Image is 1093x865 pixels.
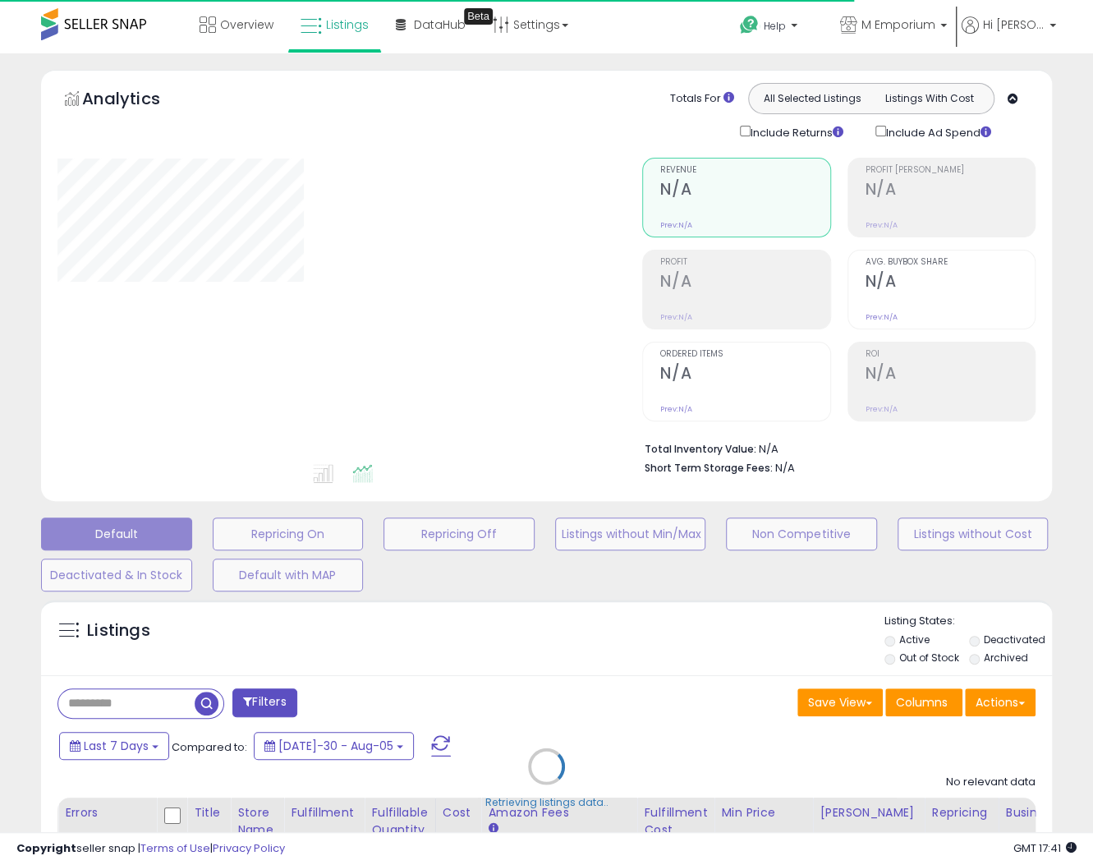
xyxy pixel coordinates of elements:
span: Profit [PERSON_NAME] [866,166,1035,175]
button: Non Competitive [726,518,877,550]
small: Prev: N/A [660,312,692,322]
button: Default with MAP [213,559,364,591]
span: Listings [326,16,369,33]
a: Hi [PERSON_NAME] [962,16,1056,53]
i: Get Help [739,15,760,35]
small: Prev: N/A [866,312,898,322]
button: Deactivated & In Stock [41,559,192,591]
button: Repricing Off [383,518,535,550]
li: N/A [645,438,1023,458]
h2: N/A [866,364,1035,386]
span: ROI [866,350,1035,359]
h2: N/A [866,272,1035,294]
div: Totals For [670,91,734,107]
span: Avg. Buybox Share [866,258,1035,267]
div: Include Ad Spend [863,122,1017,141]
small: Prev: N/A [866,220,898,230]
b: Total Inventory Value: [645,442,756,456]
span: Help [764,19,786,33]
small: Prev: N/A [866,404,898,414]
h2: N/A [660,272,829,294]
span: Ordered Items [660,350,829,359]
h2: N/A [866,180,1035,202]
span: Profit [660,258,829,267]
button: Repricing On [213,518,364,550]
button: Default [41,518,192,550]
h2: N/A [660,180,829,202]
span: Revenue [660,166,829,175]
button: Listings without Cost [898,518,1049,550]
div: seller snap | | [16,841,285,857]
span: Overview [220,16,273,33]
span: N/A [775,460,795,476]
strong: Copyright [16,840,76,856]
h2: N/A [660,364,829,386]
span: DataHub [414,16,466,33]
span: Hi [PERSON_NAME] [983,16,1045,33]
div: Retrieving listings data.. [485,795,608,810]
h5: Analytics [82,87,192,114]
button: Listings With Cost [870,88,989,109]
div: Include Returns [728,122,863,141]
a: Help [727,2,825,53]
small: Prev: N/A [660,404,692,414]
b: Short Term Storage Fees: [645,461,773,475]
button: All Selected Listings [753,88,871,109]
div: Tooltip anchor [464,8,493,25]
button: Listings without Min/Max [555,518,706,550]
span: M Emporium [861,16,935,33]
small: Prev: N/A [660,220,692,230]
